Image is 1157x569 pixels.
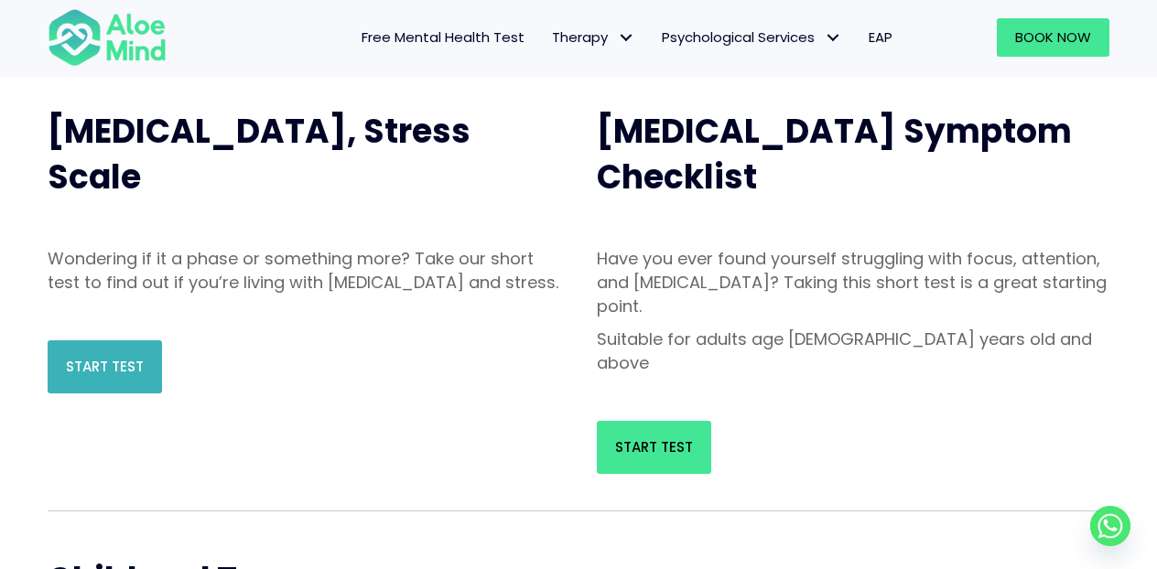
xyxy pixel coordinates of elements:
[612,25,639,51] span: Therapy: submenu
[1015,27,1091,47] span: Book Now
[597,327,1109,375] p: Suitable for adults age [DEMOGRAPHIC_DATA] years old and above
[997,18,1109,57] a: Book Now
[48,340,162,393] a: Start Test
[552,27,634,47] span: Therapy
[48,108,470,200] span: [MEDICAL_DATA], Stress Scale
[66,357,144,376] span: Start Test
[648,18,855,57] a: Psychological ServicesPsychological Services: submenu
[869,27,892,47] span: EAP
[662,27,841,47] span: Psychological Services
[819,25,846,51] span: Psychological Services: submenu
[615,437,693,456] span: Start Test
[855,18,906,57] a: EAP
[597,421,711,474] a: Start Test
[538,18,648,57] a: TherapyTherapy: submenu
[597,108,1072,200] span: [MEDICAL_DATA] Symptom Checklist
[362,27,524,47] span: Free Mental Health Test
[190,18,906,57] nav: Menu
[348,18,538,57] a: Free Mental Health Test
[1090,506,1130,546] a: Whatsapp
[48,247,560,295] p: Wondering if it a phase or something more? Take our short test to find out if you’re living with ...
[48,7,167,68] img: Aloe mind Logo
[597,247,1109,318] p: Have you ever found yourself struggling with focus, attention, and [MEDICAL_DATA]? Taking this sh...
